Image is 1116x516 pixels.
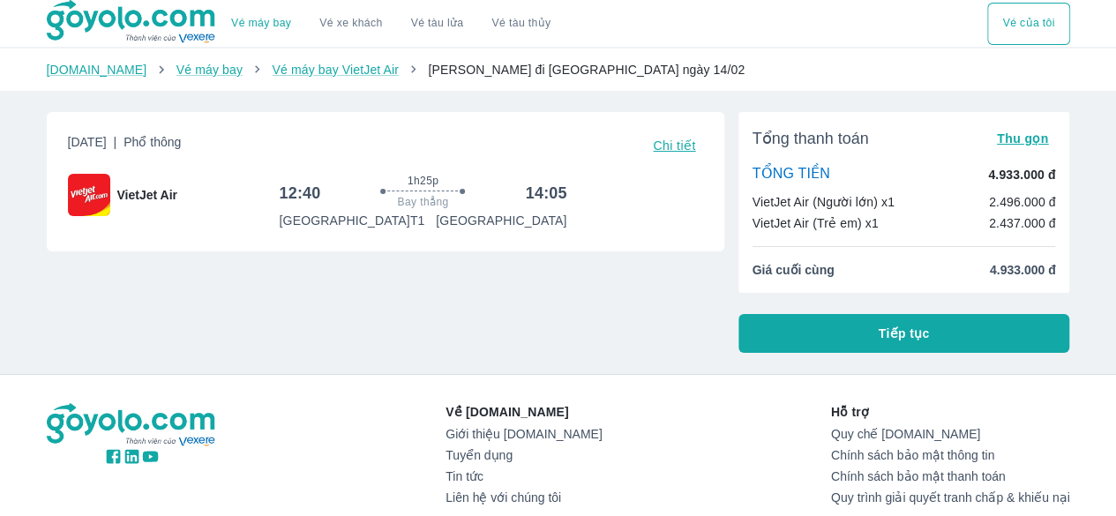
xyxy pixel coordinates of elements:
[526,183,567,204] h6: 14:05
[68,133,182,158] span: [DATE]
[753,165,830,184] p: TỔNG TIỀN
[47,63,147,77] a: [DOMAIN_NAME]
[753,193,895,211] p: VietJet Air (Người lớn) x1
[47,61,1070,79] nav: breadcrumb
[990,261,1056,279] span: 4.933.000 đ
[988,166,1055,183] p: 4.933.000 đ
[997,131,1049,146] span: Thu gọn
[117,186,177,204] span: VietJet Air
[646,133,702,158] button: Chi tiết
[176,63,243,77] a: Vé máy bay
[831,448,1070,462] a: Chính sách bảo mật thông tin
[753,214,879,232] p: VietJet Air (Trẻ em) x1
[753,261,835,279] span: Giá cuối cùng
[989,214,1056,232] p: 2.437.000 đ
[879,325,930,342] span: Tiếp tục
[231,17,291,30] a: Vé máy bay
[989,193,1056,211] p: 2.496.000 đ
[446,469,602,483] a: Tin tức
[398,195,449,209] span: Bay thẳng
[831,427,1070,441] a: Quy chế [DOMAIN_NAME]
[987,3,1069,45] div: choose transportation mode
[114,135,117,149] span: |
[446,490,602,505] a: Liên hệ với chúng tôi
[446,427,602,441] a: Giới thiệu [DOMAIN_NAME]
[47,403,218,447] img: logo
[446,403,602,421] p: Về [DOMAIN_NAME]
[436,212,566,229] p: [GEOGRAPHIC_DATA]
[831,490,1070,505] a: Quy trình giải quyết tranh chấp & khiếu nại
[653,138,695,153] span: Chi tiết
[319,17,382,30] a: Vé xe khách
[477,3,565,45] button: Vé tàu thủy
[217,3,565,45] div: choose transportation mode
[831,403,1070,421] p: Hỗ trợ
[738,314,1070,353] button: Tiếp tục
[408,174,438,188] span: 1h25p
[279,212,424,229] p: [GEOGRAPHIC_DATA] T1
[987,3,1069,45] button: Vé của tôi
[124,135,181,149] span: Phổ thông
[753,128,869,149] span: Tổng thanh toán
[428,63,745,77] span: [PERSON_NAME] đi [GEOGRAPHIC_DATA] ngày 14/02
[397,3,478,45] a: Vé tàu lửa
[279,183,320,204] h6: 12:40
[990,126,1056,151] button: Thu gọn
[272,63,398,77] a: Vé máy bay VietJet Air
[446,448,602,462] a: Tuyển dụng
[831,469,1070,483] a: Chính sách bảo mật thanh toán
